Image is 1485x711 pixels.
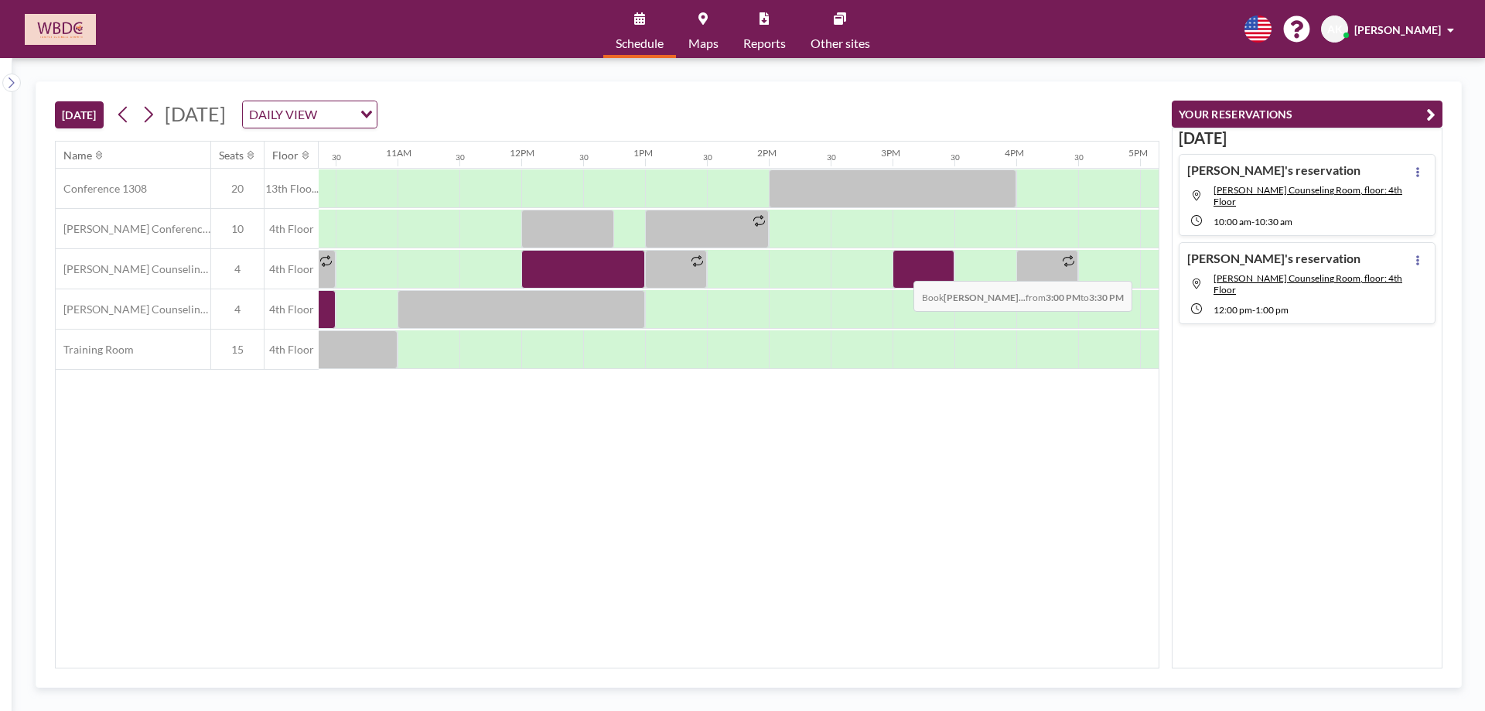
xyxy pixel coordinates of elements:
button: [DATE] [55,101,104,128]
b: 3:00 PM [1046,292,1080,303]
div: 30 [332,152,341,162]
span: Serlin Counseling Room, floor: 4th Floor [1214,184,1402,207]
div: 30 [703,152,712,162]
span: 4 [211,262,264,276]
span: 1:00 PM [1255,304,1289,316]
div: 4PM [1005,147,1024,159]
button: YOUR RESERVATIONS [1172,101,1442,128]
span: Book from to [913,281,1132,312]
div: 5PM [1128,147,1148,159]
span: 10:00 AM [1214,216,1251,227]
span: 10:30 AM [1255,216,1292,227]
div: 30 [579,152,589,162]
span: Training Room [56,343,134,357]
span: 12:00 PM [1214,304,1252,316]
div: 1PM [633,147,653,159]
b: [PERSON_NAME]... [944,292,1026,303]
input: Search for option [322,104,351,125]
span: 15 [211,343,264,357]
span: [PERSON_NAME] Conference Room [56,222,210,236]
span: 4th Floor [265,343,319,357]
span: 4th Floor [265,262,319,276]
span: 4th Floor [265,303,319,316]
div: 12PM [510,147,534,159]
span: [PERSON_NAME] Counseling Room [56,262,210,276]
span: Conference 1308 [56,182,147,196]
div: 30 [951,152,960,162]
div: 30 [456,152,465,162]
span: 20 [211,182,264,196]
div: Name [63,149,92,162]
h4: [PERSON_NAME]'s reservation [1187,251,1360,266]
div: 2PM [757,147,777,159]
div: 3PM [881,147,900,159]
b: 3:30 PM [1089,292,1124,303]
span: [DATE] [165,102,226,125]
img: organization-logo [25,14,96,45]
span: 13th Floo... [265,182,319,196]
span: McHugh Counseling Room, floor: 4th Floor [1214,272,1402,296]
span: - [1252,304,1255,316]
span: [PERSON_NAME] Counseling Room [56,303,210,316]
div: 30 [1074,152,1084,162]
div: Search for option [243,101,377,128]
span: Other sites [811,37,870,50]
span: 4 [211,303,264,316]
span: AK [1327,22,1343,36]
span: [PERSON_NAME] [1354,23,1441,36]
span: - [1251,216,1255,227]
span: DAILY VIEW [246,104,320,125]
span: 10 [211,222,264,236]
div: Seats [219,149,244,162]
div: 30 [827,152,836,162]
span: Maps [688,37,719,50]
h4: [PERSON_NAME]'s reservation [1187,162,1360,178]
span: 4th Floor [265,222,319,236]
div: 11AM [386,147,411,159]
span: Schedule [616,37,664,50]
div: Floor [272,149,299,162]
h3: [DATE] [1179,128,1435,148]
span: Reports [743,37,786,50]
